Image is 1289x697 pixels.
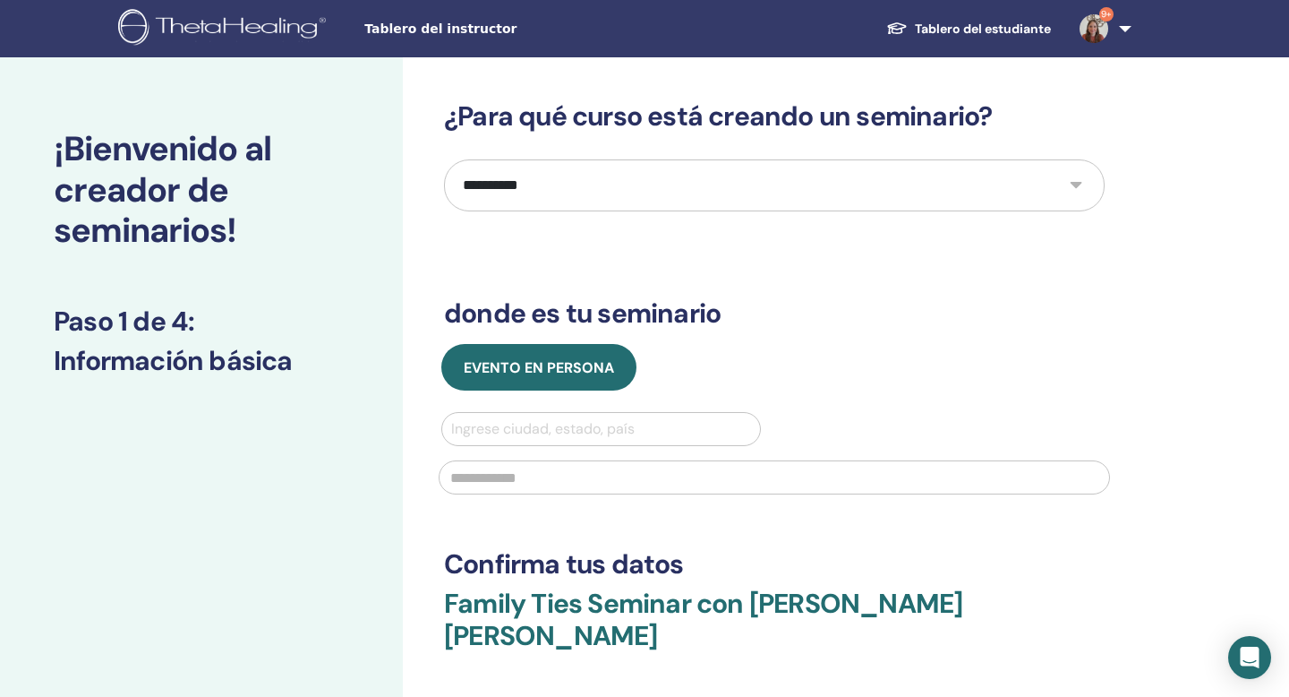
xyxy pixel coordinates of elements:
[886,21,908,36] img: graduation-cap-white.svg
[1080,14,1108,43] img: default.jpg
[872,13,1065,46] a: Tablero del estudiante
[54,129,349,252] h2: ¡Bienvenido al creador de seminarios!
[54,305,349,338] h3: Paso 1 de 4 :
[364,20,633,39] span: Tablero del instructor
[118,9,332,49] img: logo.png
[1099,7,1114,22] span: 9+
[444,548,1105,581] h3: Confirma tus datos
[464,358,614,377] span: Evento en persona
[444,100,1105,133] h3: ¿Para qué curso está creando un seminario?
[444,297,1105,330] h3: donde es tu seminario
[444,588,1105,674] h3: Family Ties Seminar con [PERSON_NAME] [PERSON_NAME]
[441,344,636,391] button: Evento en persona
[54,345,349,377] h3: Información básica
[1228,636,1271,679] div: Open Intercom Messenger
